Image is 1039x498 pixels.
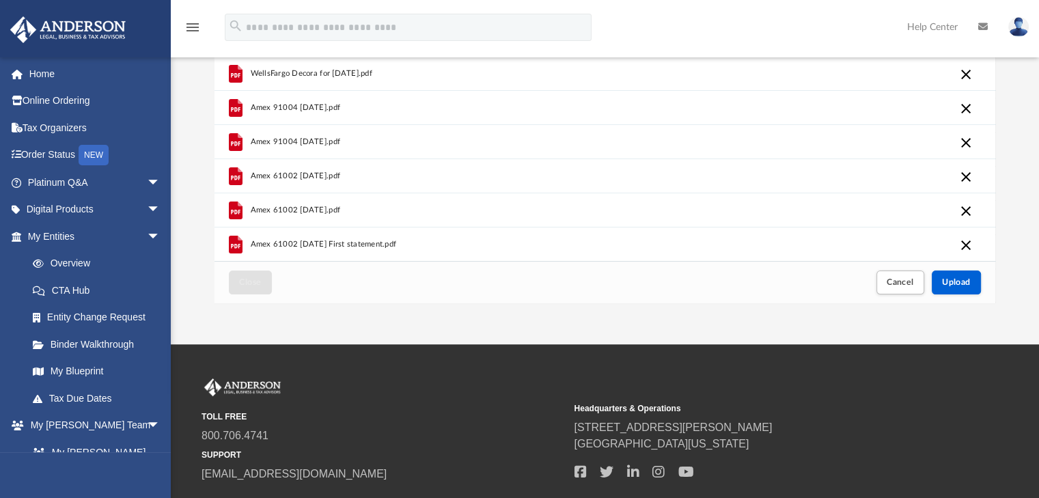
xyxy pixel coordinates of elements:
[876,271,924,294] button: Cancel
[1008,17,1029,37] img: User Pic
[202,449,564,461] small: SUPPORT
[184,26,201,36] a: menu
[958,203,974,219] button: Cancel this upload
[79,145,109,165] div: NEW
[184,19,201,36] i: menu
[887,278,914,286] span: Cancel
[932,271,981,294] button: Upload
[958,135,974,151] button: Cancel this upload
[958,169,974,185] button: Cancel this upload
[10,223,181,250] a: My Entitiesarrow_drop_down
[202,430,268,441] a: 800.706.4741
[10,412,174,439] a: My [PERSON_NAME] Teamarrow_drop_down
[228,18,243,33] i: search
[202,378,283,396] img: Anderson Advisors Platinum Portal
[10,60,181,87] a: Home
[958,100,974,117] button: Cancel this upload
[958,66,974,83] button: Cancel this upload
[19,250,181,277] a: Overview
[574,402,937,415] small: Headquarters & Operations
[574,438,749,449] a: [GEOGRAPHIC_DATA][US_STATE]
[10,169,181,196] a: Platinum Q&Aarrow_drop_down
[958,237,974,253] button: Cancel this upload
[147,223,174,251] span: arrow_drop_down
[250,69,372,78] span: WellsFargo Decora for [DATE].pdf
[10,141,181,169] a: Order StatusNEW
[19,385,181,412] a: Tax Due Dates
[147,196,174,224] span: arrow_drop_down
[202,411,564,423] small: TOLL FREE
[239,278,261,286] span: Close
[10,196,181,223] a: Digital Productsarrow_drop_down
[147,169,174,197] span: arrow_drop_down
[250,137,340,146] span: Amex 91004 [DATE].pdf
[574,421,772,433] a: [STREET_ADDRESS][PERSON_NAME]
[19,331,181,358] a: Binder Walkthrough
[10,114,181,141] a: Tax Organizers
[250,103,340,112] span: Amex 91004 [DATE].pdf
[19,277,181,304] a: CTA Hub
[250,240,396,249] span: Amex 61002 [DATE] First statement.pdf
[19,304,181,331] a: Entity Change Request
[6,16,130,43] img: Anderson Advisors Platinum Portal
[19,358,174,385] a: My Blueprint
[250,171,340,180] span: Amex 61002 [DATE].pdf
[147,412,174,440] span: arrow_drop_down
[250,206,340,215] span: Amex 61002 [DATE].pdf
[202,468,387,480] a: [EMAIL_ADDRESS][DOMAIN_NAME]
[229,271,271,294] button: Close
[10,87,181,115] a: Online Ordering
[19,439,167,482] a: My [PERSON_NAME] Team
[942,278,971,286] span: Upload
